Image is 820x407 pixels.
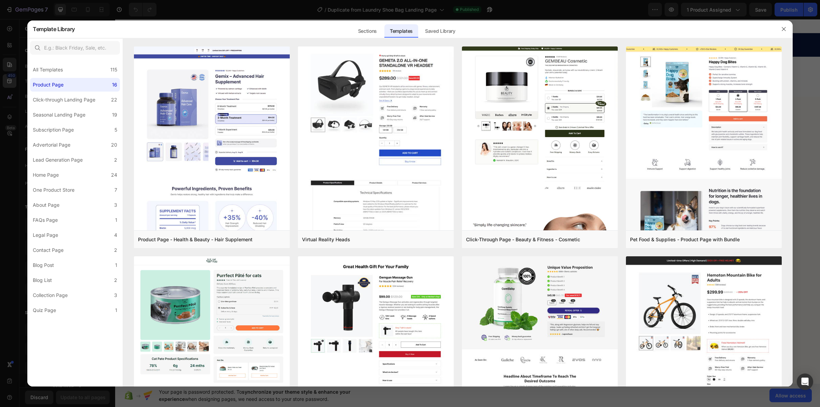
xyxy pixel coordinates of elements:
button: Carousel Next Arrow [373,285,381,294]
div: Click-through Landing Page [33,96,95,104]
img: gempages_580312810643259988-eb2b750f-bb85-496e-8d9d-57a8c3502f77.png [127,16,178,36]
div: Product Page [33,81,64,89]
button: <p><strong>⛉ Protect Your Shoes</strong></p> [483,17,565,35]
h2: One Wash Can — This Bag That From Ever Happening [148,88,558,130]
h1: Laundry Shoe Bag [424,177,558,193]
div: Pet Food & Supplies - Product Page with Bundle [630,235,740,244]
p: Easy Returns [501,317,557,323]
div: About Page [33,201,59,209]
div: Product Page - Health & Beauty - Hair Supplement [138,235,252,244]
div: Saved Library [420,24,461,38]
img: CPuO_JmopPsCEAE=.png [433,296,441,304]
div: Blog List [33,276,52,284]
div: Drop element here [265,23,301,29]
div: Subscription Page [33,126,74,134]
div: Templates [384,24,418,38]
u: Stops [463,90,506,107]
div: 4 [114,231,117,239]
div: 2 [114,246,117,254]
div: Contact Page [33,246,64,254]
input: E.g.: Black Friday, Sale, etc. [30,41,120,55]
u: Ruin $500 Shoes [255,90,381,107]
div: One Product Store [33,186,74,194]
strong: good money [406,141,466,153]
p: No compare price [460,202,493,206]
div: 1 [115,261,117,269]
div: 2 [114,276,117,284]
div: 1 [115,306,117,314]
div: 5 [114,126,117,134]
div: 20 [111,141,117,149]
strong: ⛉ Protect Your Shoes [495,23,552,28]
div: Blog Post [33,261,54,269]
h2: Template Library [33,20,75,38]
div: Open Intercom Messenger [797,374,813,390]
div: FAQs Page [33,216,58,224]
div: Virtual Reality Heads [302,235,350,244]
div: Click-Through Page - Beauty & Fitness - Cosmetic [466,235,580,244]
p: laundry shoe bag [383,27,477,37]
div: 115 [110,66,117,74]
p: Free shipping [425,317,450,329]
h2: $34.95 [382,14,478,27]
strong: careless wash [216,141,287,153]
div: 24 [111,171,117,179]
div: 22 [111,96,117,104]
div: All Templates [33,66,63,74]
div: 16 [112,81,117,89]
p: Fits almost any sneaker style [509,254,557,267]
div: 19 [112,111,117,119]
div: Collection Page [33,291,68,299]
div: 3 [114,291,117,299]
div: 3 [114,201,117,209]
strong: $34.95 [442,223,459,229]
div: 2 [114,156,117,164]
p: For just , this bag keeps every pair looking fresh, prevents costly mistakes, and saves you hours... [424,223,558,244]
div: $34.95 [424,197,455,211]
div: Lead Generation Page [33,156,83,164]
div: Advertorial Page [33,141,70,149]
div: Unlimited Bundles & Discounts [446,296,511,303]
p: Free Shipping [425,210,557,217]
div: Legal Page [33,231,58,239]
p: Costs less than replacing a single ruined pair [438,273,533,280]
div: Sections [353,24,382,38]
p: One-time investment [438,254,482,261]
button: Unlimited Bundles & Discounts [427,292,517,309]
div: Seasonal Landing Page [33,111,85,119]
div: 7 [114,186,117,194]
div: Quiz Page [33,306,56,314]
div: 1 [115,216,117,224]
h2: don’t let one ruin the shoes you spent on — this bag keeps them clean, secure, and built to last. [148,136,558,190]
div: Home Page [33,171,59,179]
